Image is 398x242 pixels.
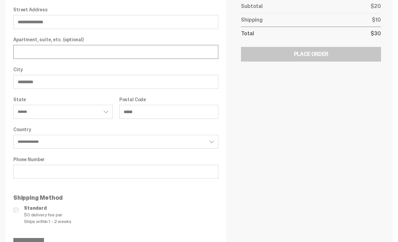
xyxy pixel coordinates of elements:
p: Shipping [241,17,263,23]
label: Phone Number [13,157,218,162]
p: Total [241,31,254,36]
div: Place Order [294,52,328,57]
p: $20 [371,4,381,9]
button: Place Order [241,47,381,62]
span: Standard [24,205,218,211]
p: Shipping Method [13,195,218,201]
span: $0 delivery fee per [24,211,218,218]
label: Postal Code [119,97,219,102]
label: Country [13,127,218,132]
p: Subtotal [241,4,263,9]
label: Street Address [13,7,218,12]
label: Apartment, suite, etc. (optional) [13,37,218,42]
span: Ships within 1 - 2 weeks [24,218,218,225]
label: State [13,97,113,102]
p: $10 [372,17,381,23]
label: City [13,67,218,72]
p: $30 [371,31,381,36]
